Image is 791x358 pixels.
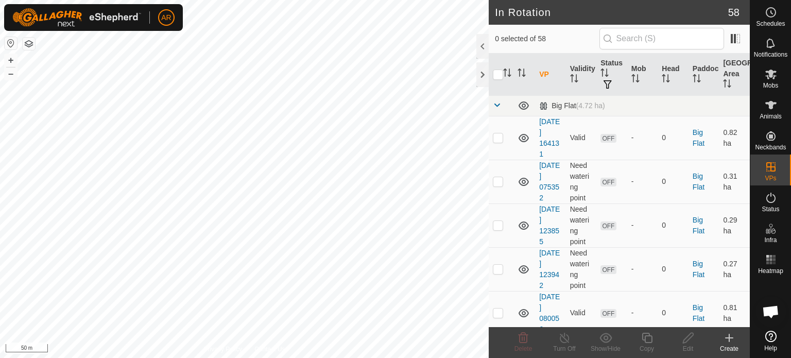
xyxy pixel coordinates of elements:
p-sorticon: Activate to sort [631,76,640,84]
div: Show/Hide [585,344,626,353]
button: Reset Map [5,37,17,49]
th: Mob [627,54,658,96]
span: 0 selected of 58 [495,33,599,44]
span: OFF [600,178,616,186]
span: OFF [600,221,616,230]
a: Big Flat [693,172,704,191]
p-sorticon: Activate to sort [503,70,511,78]
td: Valid [566,116,597,160]
div: Big Flat [539,101,605,110]
a: [DATE] 123942 [539,249,560,289]
div: - [631,264,654,275]
span: Heatmap [758,268,783,274]
span: Status [762,206,779,212]
span: Delete [514,345,532,352]
div: Edit [667,344,709,353]
span: OFF [600,309,616,318]
h2: In Rotation [495,6,728,19]
div: - [631,308,654,318]
td: Need watering point [566,203,597,247]
a: [DATE] 075352 [539,161,560,202]
td: 0 [658,116,689,160]
button: – [5,67,17,80]
span: (4.72 ha) [576,101,605,110]
a: [DATE] 080056 [539,293,560,333]
span: OFF [600,134,616,143]
th: Status [596,54,627,96]
span: Animals [760,113,782,120]
span: VPs [765,175,776,181]
p-sorticon: Activate to sort [518,70,526,78]
a: Contact Us [254,345,285,354]
button: + [5,54,17,66]
a: Big Flat [693,216,704,235]
td: Need watering point [566,160,597,203]
td: 0.27 ha [719,247,750,291]
span: 58 [728,5,740,20]
th: Paddock [689,54,719,96]
button: Map Layers [23,38,35,50]
div: Open chat [755,296,786,327]
img: Gallagher Logo [12,8,141,27]
td: 0.81 ha [719,291,750,335]
div: - [631,220,654,231]
span: OFF [600,265,616,274]
p-sorticon: Activate to sort [600,70,609,78]
a: Privacy Policy [204,345,243,354]
div: Create [709,344,750,353]
th: Head [658,54,689,96]
a: Big Flat [693,303,704,322]
th: VP [535,54,566,96]
th: [GEOGRAPHIC_DATA] Area [719,54,750,96]
div: Turn Off [544,344,585,353]
td: 0.29 ha [719,203,750,247]
span: Notifications [754,52,787,58]
td: 0 [658,160,689,203]
p-sorticon: Activate to sort [570,76,578,84]
div: - [631,176,654,187]
p-sorticon: Activate to sort [662,76,670,84]
a: Big Flat [693,128,704,147]
span: Help [764,345,777,351]
span: Mobs [763,82,778,89]
p-sorticon: Activate to sort [723,81,731,89]
td: Valid [566,291,597,335]
td: 0 [658,291,689,335]
a: [DATE] 164131 [539,117,560,158]
input: Search (S) [599,28,724,49]
td: 0 [658,203,689,247]
td: 0.82 ha [719,116,750,160]
span: Neckbands [755,144,786,150]
a: [DATE] 123855 [539,205,560,246]
span: Schedules [756,21,785,27]
div: - [631,132,654,143]
a: Help [750,327,791,355]
p-sorticon: Activate to sort [693,76,701,84]
td: Need watering point [566,247,597,291]
div: Copy [626,344,667,353]
span: AR [161,12,171,23]
a: Big Flat [693,260,704,279]
td: 0 [658,247,689,291]
th: Validity [566,54,597,96]
td: 0.31 ha [719,160,750,203]
span: Infra [764,237,777,243]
